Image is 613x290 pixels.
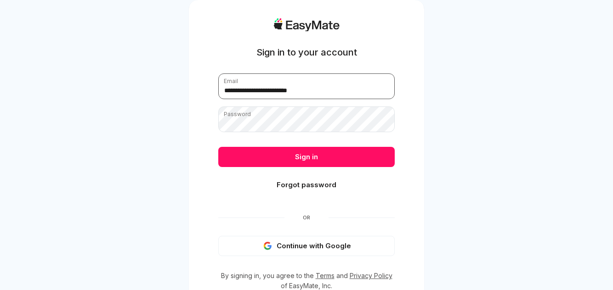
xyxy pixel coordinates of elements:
a: Terms [316,272,335,279]
button: Sign in [218,147,395,167]
h1: Sign in to your account [256,46,357,59]
a: Privacy Policy [350,272,392,279]
button: Continue with Google [218,236,395,256]
span: Or [284,214,329,221]
button: Forgot password [218,175,395,195]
